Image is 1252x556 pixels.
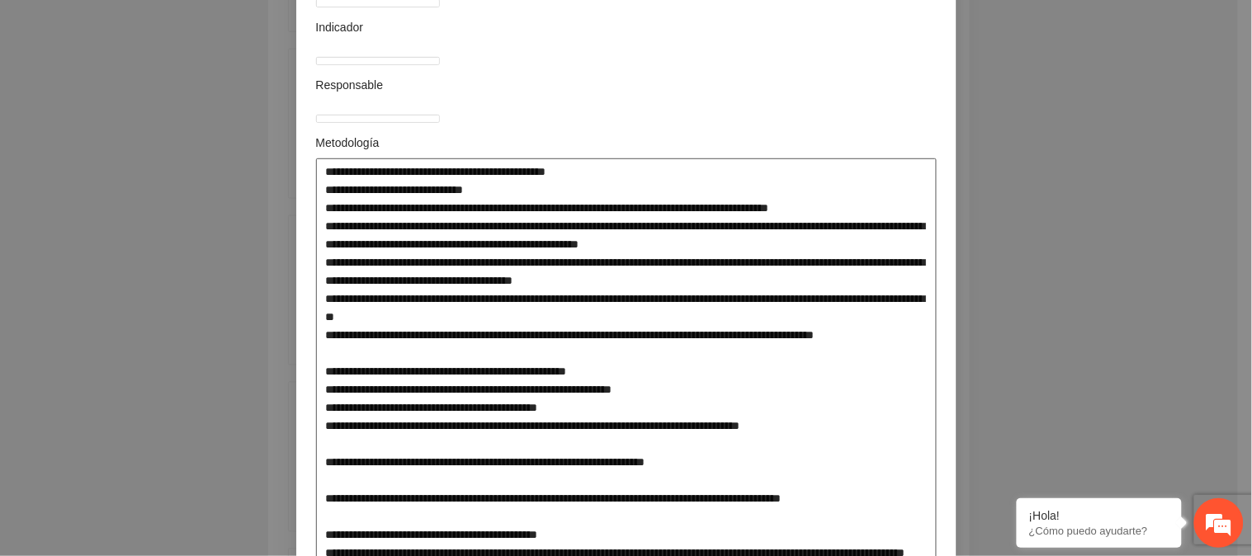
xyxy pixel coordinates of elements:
[86,84,277,106] div: Chatee con nosotros ahora
[316,76,390,94] span: Responsable
[96,183,228,350] span: Estamos en línea.
[1029,525,1169,537] p: ¿Cómo puedo ayudarte?
[8,376,314,434] textarea: Escriba su mensaje y pulse “Intro”
[1029,509,1169,522] div: ¡Hola!
[271,8,310,48] div: Minimizar ventana de chat en vivo
[316,18,370,36] span: Indicador
[316,134,386,152] span: Metodología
